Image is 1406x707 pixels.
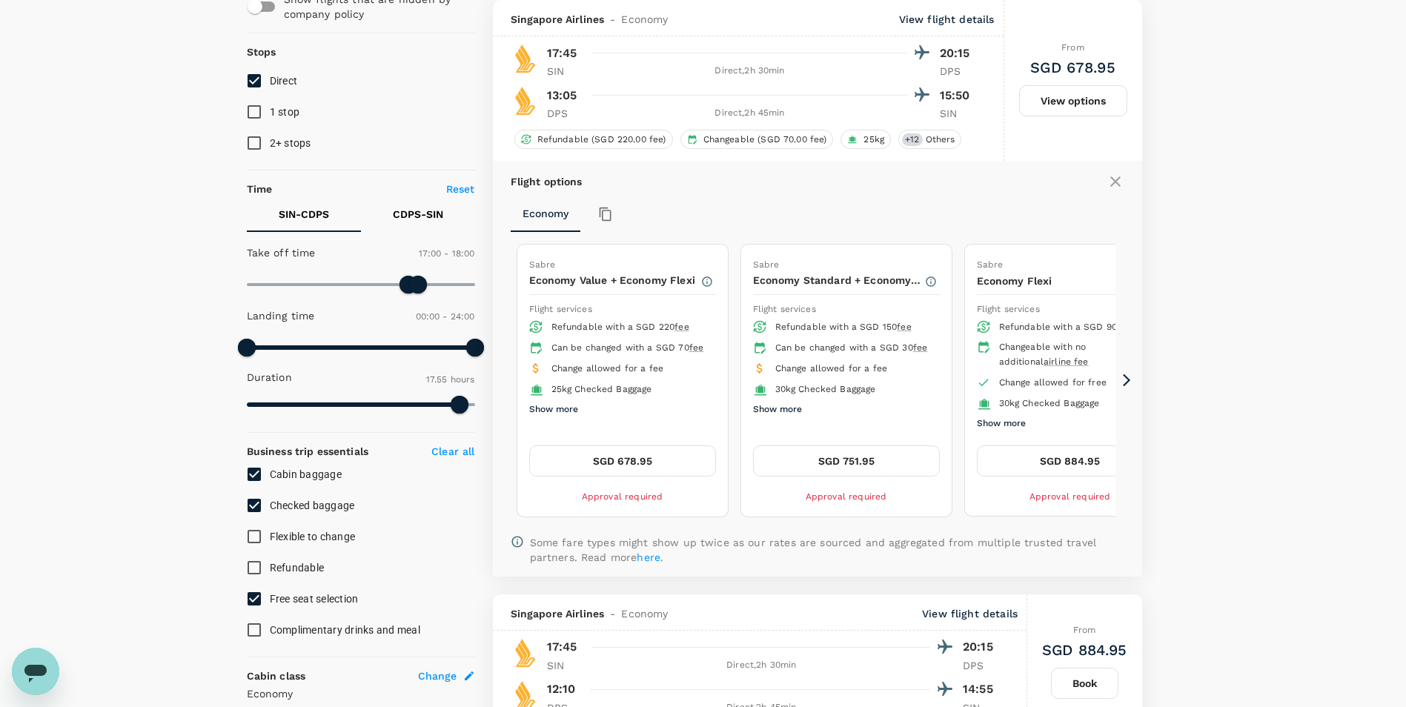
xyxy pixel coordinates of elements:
[511,638,540,668] img: SQ
[270,593,359,605] span: Free seat selection
[416,311,475,322] span: 00:00 - 24:00
[551,384,652,394] span: 25kg Checked Baggage
[858,133,890,146] span: 25kg
[1042,638,1127,662] h6: SGD 884.95
[1030,56,1115,79] h6: SGD 678.95
[940,106,977,121] p: SIN
[604,12,621,27] span: -
[753,304,816,314] span: Flight services
[977,304,1040,314] span: Flight services
[247,445,369,457] strong: Business trip essentials
[999,340,1152,370] div: Changeable with no additional
[529,273,700,288] p: Economy Value + Economy Flexi
[511,196,580,232] button: Economy
[697,133,833,146] span: Changeable (SGD 70.00 fee)
[963,658,1000,673] p: DPS
[270,137,311,149] span: 2+ stops
[547,680,576,698] p: 12:10
[902,133,922,146] span: + 12
[920,133,961,146] span: Others
[514,130,673,149] div: Refundable (SGD 220.00 fee)
[604,606,621,621] span: -
[547,44,577,62] p: 17:45
[621,606,668,621] span: Economy
[529,304,592,314] span: Flight services
[247,308,315,323] p: Landing time
[547,64,584,79] p: SIN
[547,638,577,656] p: 17:45
[899,12,995,27] p: View flight details
[247,182,273,196] p: Time
[753,273,924,288] p: Economy Standard + Economy Flexi
[393,207,443,222] p: CDPS - SIN
[551,341,704,356] div: Can be changed with a SGD 70
[511,606,605,621] span: Singapore Airlines
[963,638,1000,656] p: 20:15
[593,658,931,673] div: Direct , 2h 30min
[593,64,907,79] div: Direct , 2h 30min
[547,658,584,673] p: SIN
[840,130,891,149] div: 25kg
[511,12,605,27] span: Singapore Airlines
[753,445,940,477] button: SGD 751.95
[529,445,716,477] button: SGD 678.95
[963,680,1000,698] p: 14:55
[922,606,1018,621] p: View flight details
[999,320,1152,335] div: Refundable with a SGD 90
[270,499,355,511] span: Checked baggage
[897,322,911,332] span: fee
[1029,491,1111,502] span: Approval required
[547,106,584,121] p: DPS
[680,130,834,149] div: Changeable (SGD 70.00 fee)
[775,384,876,394] span: 30kg Checked Baggage
[418,668,457,683] span: Change
[530,535,1124,565] p: Some fare types might show up twice as our rates are sourced and aggregated from multiple trusted...
[1044,356,1089,367] span: airline fee
[940,87,977,104] p: 15:50
[637,551,660,563] a: here
[1019,85,1127,116] button: View options
[674,322,689,332] span: fee
[999,377,1107,388] span: Change allowed for free
[977,414,1026,434] button: Show more
[940,44,977,62] p: 20:15
[446,182,475,196] p: Reset
[1051,668,1118,699] button: Book
[1073,625,1096,635] span: From
[582,491,663,502] span: Approval required
[247,46,276,58] strong: Stops
[529,259,556,270] span: Sabre
[426,374,475,385] span: 17.55 hours
[547,87,577,104] p: 13:05
[511,174,583,189] p: Flight options
[977,273,1148,288] p: Economy Flexi
[753,259,780,270] span: Sabre
[419,248,475,259] span: 17:00 - 18:00
[977,259,1004,270] span: Sabre
[806,491,887,502] span: Approval required
[775,363,888,374] span: Change allowed for a fee
[551,363,664,374] span: Change allowed for a fee
[511,86,540,116] img: SQ
[999,398,1100,408] span: 30kg Checked Baggage
[689,342,703,353] span: fee
[270,106,300,118] span: 1 stop
[247,686,475,701] p: Economy
[279,207,329,222] p: SIN - CDPS
[913,342,927,353] span: fee
[775,341,928,356] div: Can be changed with a SGD 30
[247,670,306,682] strong: Cabin class
[753,400,802,419] button: Show more
[270,531,356,542] span: Flexible to change
[270,624,420,636] span: Complimentary drinks and meal
[898,130,961,149] div: +12Others
[775,320,928,335] div: Refundable with a SGD 150
[551,320,704,335] div: Refundable with a SGD 220
[431,444,474,459] p: Clear all
[247,245,316,260] p: Take off time
[270,75,298,87] span: Direct
[593,106,907,121] div: Direct , 2h 45min
[1061,42,1084,53] span: From
[270,562,325,574] span: Refundable
[511,44,540,73] img: SQ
